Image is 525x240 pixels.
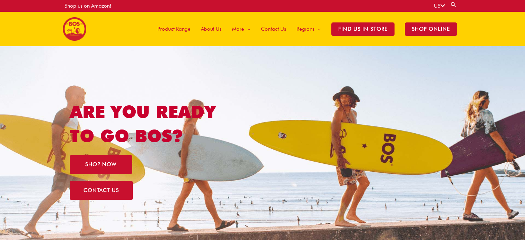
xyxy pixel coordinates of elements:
[291,12,326,46] a: Regions
[157,19,191,39] span: Product Range
[201,19,222,39] span: About Us
[261,19,286,39] span: Contact Us
[227,12,256,46] a: More
[326,12,400,46] a: Find Us in Store
[331,22,395,36] span: Find Us in Store
[196,12,227,46] a: About Us
[450,1,457,8] a: Search button
[405,22,457,36] span: SHOP ONLINE
[70,181,133,200] a: CONTACT US
[232,19,244,39] span: More
[152,12,196,46] a: Product Range
[434,3,445,9] a: US
[147,12,462,46] nav: Site Navigation
[70,100,244,148] h1: ARE YOU READY TO GO BOS?
[85,162,117,167] span: SHOP NOW
[70,155,132,174] a: SHOP NOW
[296,19,314,39] span: Regions
[84,188,119,193] span: CONTACT US
[400,12,462,46] a: SHOP ONLINE
[256,12,291,46] a: Contact Us
[63,17,86,41] img: BOS United States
